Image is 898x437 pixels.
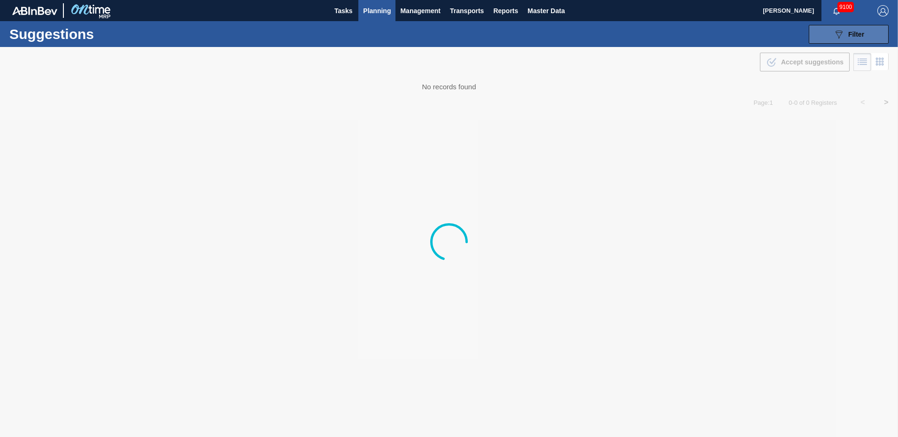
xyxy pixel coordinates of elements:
span: 9100 [837,2,854,12]
span: Filter [848,31,864,38]
span: Master Data [527,5,565,16]
img: Logout [877,5,889,16]
h1: Suggestions [9,29,176,39]
img: TNhmsLtSVTkK8tSr43FrP2fwEKptu5GPRR3wAAAABJRU5ErkJggg== [12,7,57,15]
span: Planning [363,5,391,16]
span: Transports [450,5,484,16]
span: Reports [493,5,518,16]
button: Notifications [821,4,852,17]
span: Tasks [333,5,354,16]
span: Management [400,5,441,16]
button: Filter [809,25,889,44]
